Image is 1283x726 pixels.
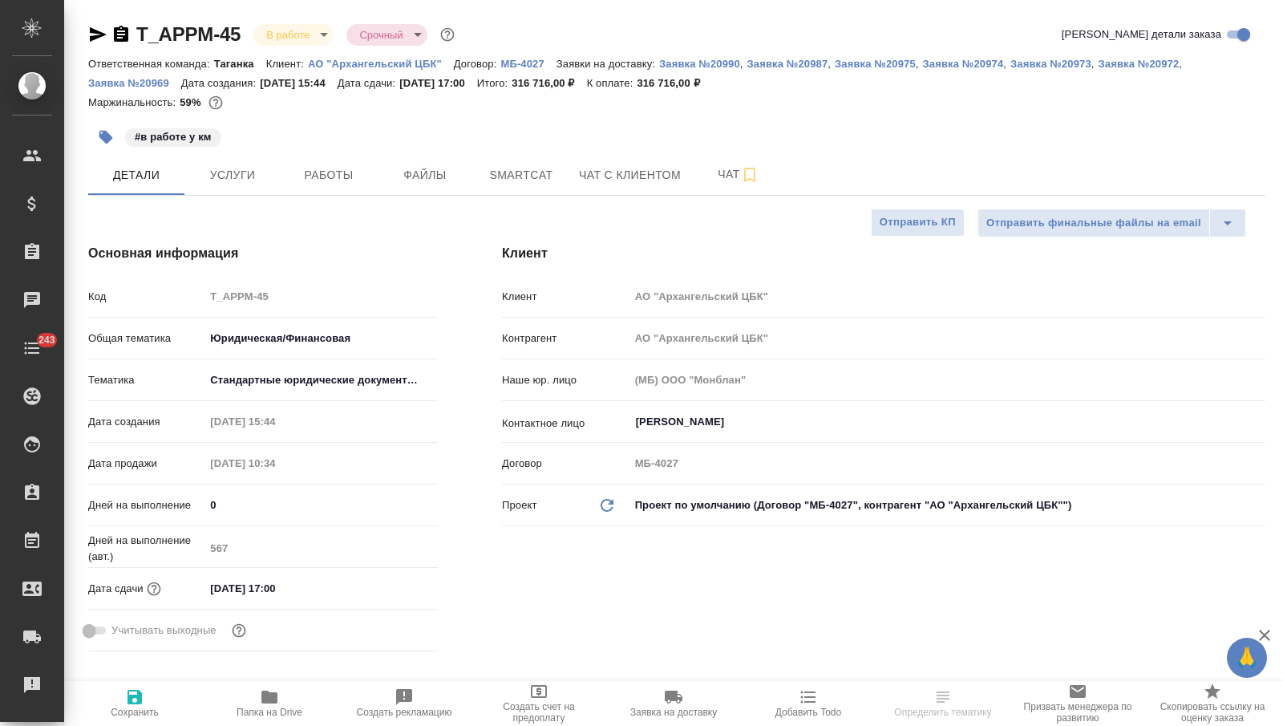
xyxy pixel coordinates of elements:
[740,165,759,185] svg: Подписаться
[88,75,181,91] button: Заявка №20969
[700,164,777,185] span: Чат
[204,577,345,600] input: ✎ Введи что-нибудь
[659,56,740,72] button: Заявка №20990
[1179,58,1186,70] p: ,
[502,497,537,513] p: Проект
[502,416,629,432] p: Контактное лицо
[204,452,345,475] input: Пустое поле
[483,165,560,185] span: Smartcat
[88,372,204,388] p: Тематика
[659,58,740,70] p: Заявка №20990
[741,681,876,726] button: Добавить Todo
[1020,701,1135,724] span: Призвать менеджера по развитию
[1062,26,1221,43] span: [PERSON_NAME] детали заказа
[1010,58,1091,70] p: Заявка №20973
[308,56,454,70] a: АО "Архангельский ЦБК"
[337,681,472,726] button: Создать рекламацию
[986,214,1201,233] span: Отправить финальные файлы на email
[111,707,159,718] span: Сохранить
[1091,58,1099,70] p: ,
[747,56,828,72] button: Заявка №20987
[88,414,204,430] p: Дата создания
[4,328,60,368] a: 243
[261,28,314,42] button: В работе
[253,24,334,46] div: В работе
[123,129,223,143] span: в работе у км
[98,165,175,185] span: Детали
[308,58,454,70] p: АО "Архангельский ЦБК"
[923,58,1004,70] p: Заявка №20974
[454,58,501,70] p: Договор:
[579,165,681,185] span: Чат с клиентом
[1145,681,1280,726] button: Скопировать ссылку на оценку заказа
[290,165,367,185] span: Работы
[775,707,841,718] span: Добавить Todo
[606,681,741,726] button: Заявка на доставку
[502,456,629,472] p: Договор
[135,129,212,145] p: #в работе у км
[637,77,711,89] p: 316 716,00 ₽
[338,77,399,89] p: Дата сдачи:
[204,493,438,517] input: ✎ Введи что-нибудь
[1155,701,1270,724] span: Скопировать ссылку на оценку заказа
[629,368,1265,391] input: Пустое поле
[214,58,266,70] p: Таганка
[204,285,438,308] input: Пустое поле
[181,77,260,89] p: Дата создания:
[237,707,302,718] span: Папка на Drive
[88,77,181,89] p: Заявка №20969
[880,213,956,232] span: Отправить КП
[923,56,1004,72] button: Заявка №20974
[630,707,717,718] span: Заявка на доставку
[481,701,597,724] span: Создать счет на предоплату
[399,77,477,89] p: [DATE] 17:00
[354,28,407,42] button: Срочный
[111,25,131,44] button: Скопировать ссылку
[500,56,556,70] a: МБ-4027
[502,289,629,305] p: Клиент
[194,165,271,185] span: Услуги
[88,497,204,513] p: Дней на выполнение
[204,367,438,394] div: Стандартные юридические документы, договоры, уставы
[29,332,65,348] span: 243
[88,58,214,70] p: Ответственная команда:
[629,326,1265,350] input: Пустое поле
[1099,58,1180,70] p: Заявка №20972
[587,77,637,89] p: К оплате:
[111,623,217,639] span: Учитывать выходные
[88,456,204,472] p: Дата продажи
[876,681,1010,726] button: Определить тематику
[346,24,427,46] div: В работе
[977,209,1246,237] div: split button
[88,120,123,155] button: Добавить тэг
[747,58,828,70] p: Заявка №20987
[1010,56,1091,72] button: Заявка №20973
[740,58,747,70] p: ,
[67,681,202,726] button: Сохранить
[472,681,606,726] button: Создать счет на предоплату
[557,58,659,70] p: Заявки на доставку:
[88,581,144,597] p: Дата сдачи
[136,23,241,45] a: T_APPM-45
[88,96,180,108] p: Маржинальность:
[144,578,164,599] button: Если добавить услуги и заполнить их объемом, то дата рассчитается автоматически
[88,533,204,565] p: Дней на выполнение (авт.)
[180,96,204,108] p: 59%
[500,58,556,70] p: МБ-4027
[88,244,438,263] h4: Основная информация
[204,325,438,352] div: Юридическая/Финансовая
[894,707,991,718] span: Определить тематику
[1233,641,1261,675] span: 🙏
[1099,56,1180,72] button: Заявка №20972
[437,24,458,45] button: Доп статусы указывают на важность/срочность заказа
[502,244,1265,263] h4: Клиент
[357,707,452,718] span: Создать рекламацию
[1010,681,1145,726] button: Призвать менеджера по развитию
[871,209,965,237] button: Отправить КП
[629,492,1265,519] div: Проект по умолчанию (Договор "МБ-4027", контрагент "АО "Архангельский ЦБК"")
[202,681,337,726] button: Папка на Drive
[977,209,1210,237] button: Отправить финальные файлы на email
[916,58,923,70] p: ,
[502,331,629,347] p: Контрагент
[1003,58,1010,70] p: ,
